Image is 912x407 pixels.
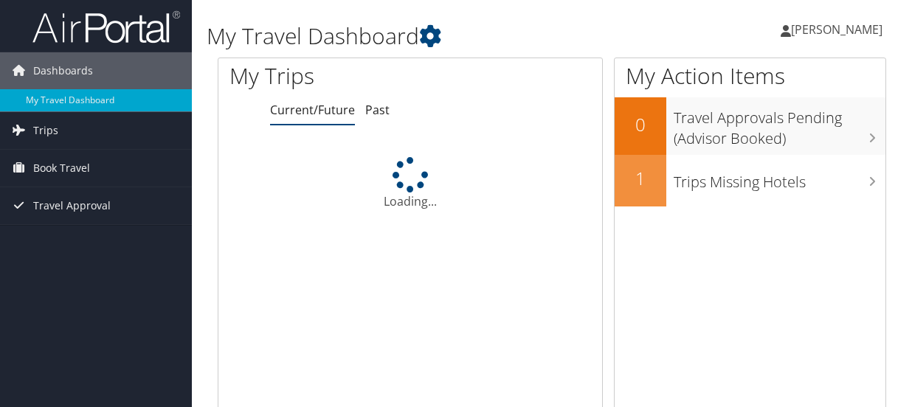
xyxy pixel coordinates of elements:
[218,157,602,210] div: Loading...
[270,102,355,118] a: Current/Future
[615,97,885,154] a: 0Travel Approvals Pending (Advisor Booked)
[674,164,885,192] h3: Trips Missing Hotels
[615,166,666,191] h2: 1
[229,60,431,91] h1: My Trips
[33,112,58,149] span: Trips
[791,21,882,38] span: [PERSON_NAME]
[615,112,666,137] h2: 0
[33,52,93,89] span: Dashboards
[32,10,180,44] img: airportal-logo.png
[33,150,90,187] span: Book Travel
[781,7,897,52] a: [PERSON_NAME]
[615,60,885,91] h1: My Action Items
[33,187,111,224] span: Travel Approval
[674,100,885,149] h3: Travel Approvals Pending (Advisor Booked)
[615,155,885,206] a: 1Trips Missing Hotels
[207,21,667,52] h1: My Travel Dashboard
[365,102,390,118] a: Past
